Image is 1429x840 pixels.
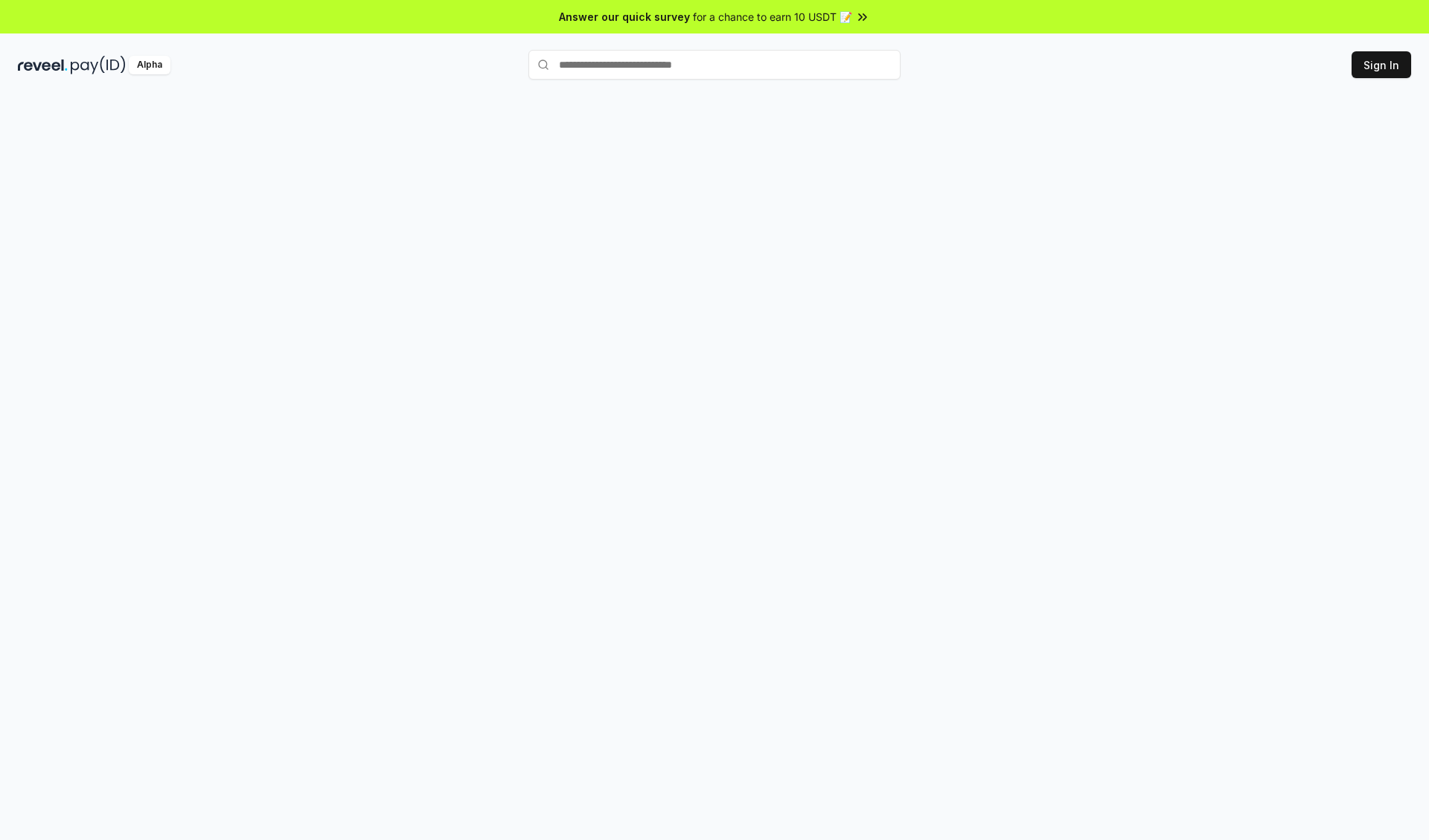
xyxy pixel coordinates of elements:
img: pay_id [71,56,126,74]
span: for a chance to earn 10 USDT 📝 [693,9,852,25]
div: Alpha [129,56,170,74]
button: Sign In [1352,51,1411,78]
span: Answer our quick survey [559,9,690,25]
img: reveel_dark [18,56,68,74]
